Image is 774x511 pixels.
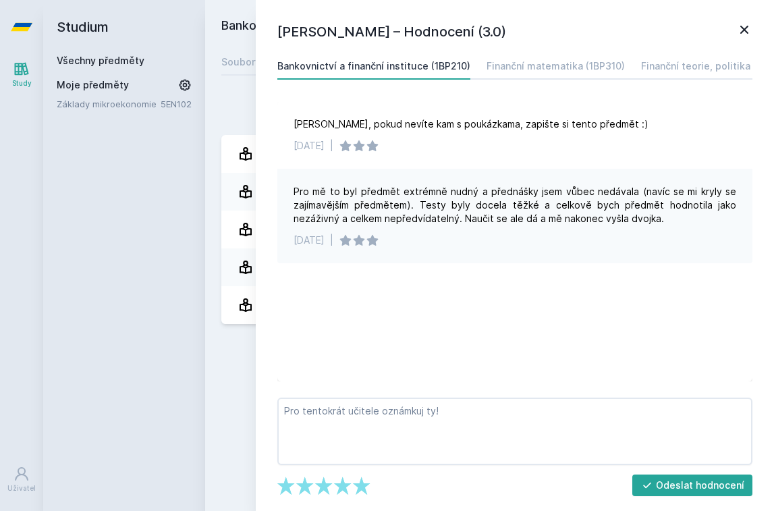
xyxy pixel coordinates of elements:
[3,54,40,95] a: Study
[57,97,161,111] a: Základy mikroekonomie
[57,55,144,66] a: Všechny předměty
[221,248,758,286] a: [PERSON_NAME] 2 hodnocení 3.0
[294,139,325,153] div: [DATE]
[221,55,260,69] div: Soubory
[12,78,32,88] div: Study
[57,78,129,92] span: Moje předměty
[221,16,607,38] h2: Bankovnictví a finanční instituce (1BP210)
[221,135,758,173] a: [PERSON_NAME] 2 hodnocení 4.0
[221,211,758,248] a: [PERSON_NAME] 9 hodnocení 4.4
[3,459,40,500] a: Uživatel
[7,483,36,493] div: Uživatel
[161,99,192,109] a: 5EN102
[294,117,648,131] div: [PERSON_NAME], pokud nevíte kam s poukázkama, zapište si tento předmět :)
[294,185,736,225] div: Pro mě to byl předmět extrémně nudný a přednášky jsem vůbec nedávala (navíc se mi kryly se zajíma...
[221,49,260,76] a: Soubory
[330,234,333,247] div: |
[294,234,325,247] div: [DATE]
[221,286,758,324] a: [PERSON_NAME] 1 hodnocení 5.0
[221,173,758,211] a: [PERSON_NAME] 2 hodnocení 5.0
[330,139,333,153] div: |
